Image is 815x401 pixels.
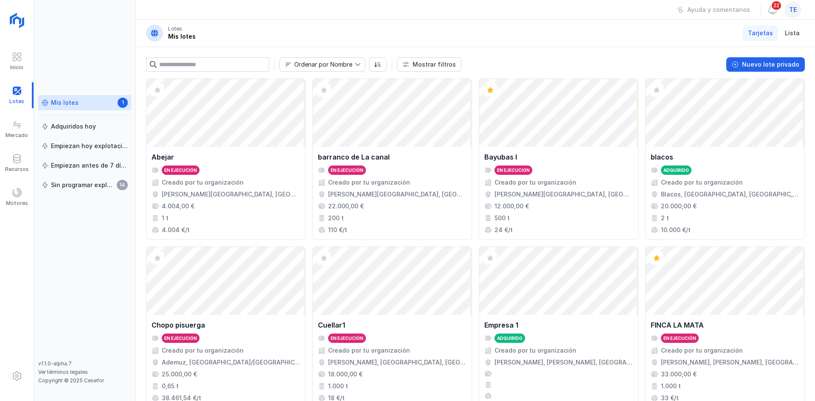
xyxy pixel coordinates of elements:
[495,214,510,222] div: 500 t
[663,335,696,341] div: En ejecución
[6,10,28,31] img: logoRight.svg
[318,152,390,162] div: barranco de La canal
[651,152,673,162] div: blacos
[328,214,344,222] div: 200 t
[164,167,197,173] div: En ejecución
[479,79,638,240] a: Bayubas IEn ejecuciónCreado por tu organización[PERSON_NAME][GEOGRAPHIC_DATA], [GEOGRAPHIC_DATA],...
[162,190,300,199] div: [PERSON_NAME][GEOGRAPHIC_DATA], [GEOGRAPHIC_DATA], [GEOGRAPHIC_DATA]
[294,62,352,67] div: Ordenar por Nombre
[38,158,131,173] a: Empiezan antes de 7 días
[413,60,456,69] div: Mostrar filtros
[318,320,345,330] div: Cuellar1
[663,167,689,173] div: Adquirido
[280,58,355,71] span: Nombre
[661,226,691,234] div: 10.000 €/t
[726,57,805,72] button: Nuevo lote privado
[328,226,347,234] div: 110 €/t
[497,335,523,341] div: Adquirido
[661,190,799,199] div: Blacos, [GEOGRAPHIC_DATA], [GEOGRAPHIC_DATA], [GEOGRAPHIC_DATA]
[328,202,364,210] div: 22.000,00 €
[38,369,88,375] a: Ver términos legales
[328,358,467,367] div: [PERSON_NAME], [GEOGRAPHIC_DATA], [GEOGRAPHIC_DATA], [GEOGRAPHIC_DATA]
[780,25,805,41] a: Lista
[661,382,681,390] div: 1.000 t
[771,0,782,11] span: 22
[118,98,128,108] span: 1
[645,79,805,240] a: blacosAdquiridoCreado por tu organizaciónBlacos, [GEOGRAPHIC_DATA], [GEOGRAPHIC_DATA], [GEOGRAPHI...
[38,360,131,367] div: v1.1.0-alpha.7
[748,29,773,37] span: Tarjetas
[672,3,756,17] button: Ayuda y comentarios
[162,370,197,379] div: 25.000,00 €
[661,346,743,355] div: Creado por tu organización
[51,181,114,189] div: Sin programar explotación
[661,370,697,379] div: 33.000,00 €
[164,335,197,341] div: En ejecución
[51,142,128,150] div: Empiezan hoy explotación
[5,166,29,173] div: Recursos
[495,190,633,199] div: [PERSON_NAME][GEOGRAPHIC_DATA], [GEOGRAPHIC_DATA], [GEOGRAPHIC_DATA]
[495,346,576,355] div: Creado por tu organización
[162,346,244,355] div: Creado por tu organización
[495,358,633,367] div: [PERSON_NAME], [PERSON_NAME], [GEOGRAPHIC_DATA], [GEOGRAPHIC_DATA]
[497,167,530,173] div: En ejecución
[742,60,799,69] div: Nuevo lote privado
[168,25,182,32] div: Lotes
[162,382,179,390] div: 0,65 t
[661,202,697,210] div: 20.000,00 €
[38,95,131,110] a: Mis lotes1
[38,377,131,384] div: Copyright © 2025 Cesefor
[51,122,96,131] div: Adquiridos hoy
[743,25,778,41] a: Tarjetas
[162,214,169,222] div: 1 t
[146,79,306,240] a: AbejarEn ejecuciónCreado por tu organización[PERSON_NAME][GEOGRAPHIC_DATA], [GEOGRAPHIC_DATA], [G...
[168,32,196,41] div: Mis lotes
[328,178,410,187] div: Creado por tu organización
[38,138,131,154] a: Empiezan hoy explotación
[484,152,517,162] div: Bayubas I
[6,132,28,139] div: Mercado
[397,57,461,72] button: Mostrar filtros
[51,98,79,107] div: Mis lotes
[38,119,131,134] a: Adquiridos hoy
[687,6,750,14] div: Ayuda y comentarios
[162,226,190,234] div: 4.004 €/t
[495,178,576,187] div: Creado por tu organización
[38,177,131,193] a: Sin programar explotación14
[162,178,244,187] div: Creado por tu organización
[6,200,28,207] div: Motores
[162,202,194,210] div: 4.004,00 €
[785,29,800,37] span: Lista
[495,202,529,210] div: 12.000,00 €
[328,346,410,355] div: Creado por tu organización
[331,167,363,173] div: En ejecución
[661,214,669,222] div: 2 t
[312,79,472,240] a: barranco de La canalEn ejecuciónCreado por tu organización[PERSON_NAME][GEOGRAPHIC_DATA], [GEOGRA...
[51,161,128,170] div: Empiezan antes de 7 días
[661,178,743,187] div: Creado por tu organización
[495,226,513,234] div: 24 €/t
[651,320,704,330] div: FINCA LA MATA
[152,152,174,162] div: Abejar
[331,335,363,341] div: En ejecución
[789,6,797,14] span: te
[10,64,23,71] div: Inicio
[117,180,128,190] span: 14
[328,370,363,379] div: 18.000,00 €
[328,382,348,390] div: 1.000 t
[328,190,467,199] div: [PERSON_NAME][GEOGRAPHIC_DATA], [GEOGRAPHIC_DATA], [GEOGRAPHIC_DATA], [GEOGRAPHIC_DATA], [GEOGRAP...
[162,358,300,367] div: Ademuz, [GEOGRAPHIC_DATA]/[GEOGRAPHIC_DATA], [GEOGRAPHIC_DATA], [GEOGRAPHIC_DATA]
[484,320,518,330] div: Empresa 1
[661,358,799,367] div: [PERSON_NAME], [PERSON_NAME], [GEOGRAPHIC_DATA], [GEOGRAPHIC_DATA]
[152,320,205,330] div: Chopo pisuerga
